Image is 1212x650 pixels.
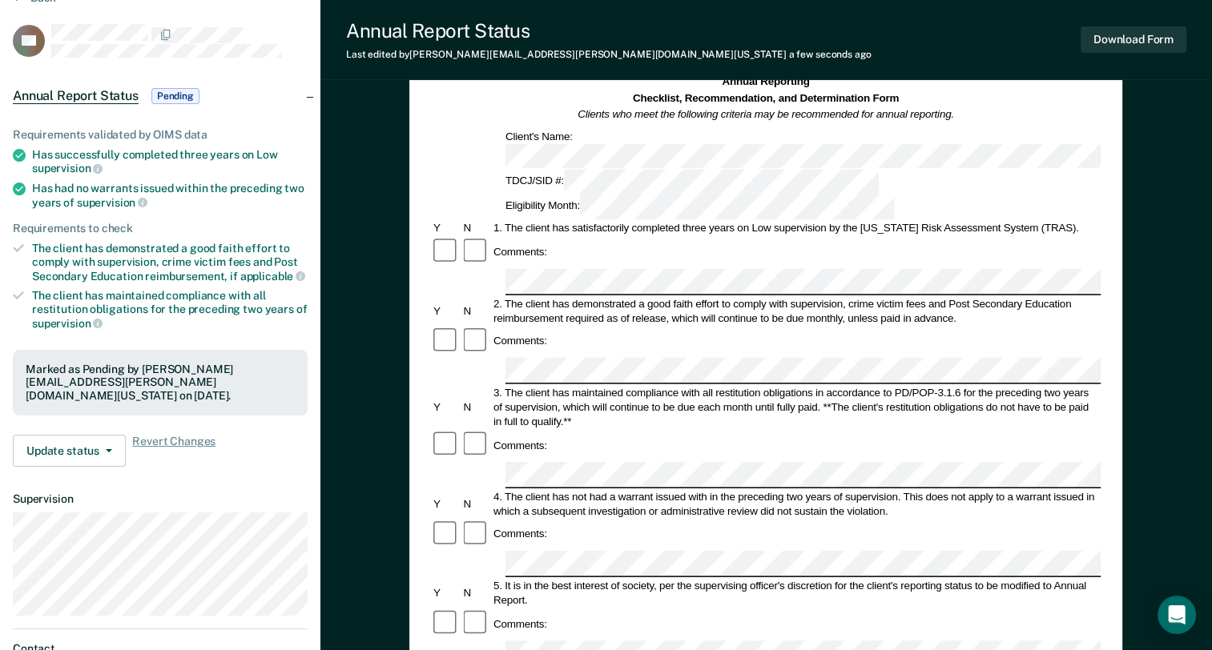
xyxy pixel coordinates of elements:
[461,586,491,600] div: N
[491,334,550,348] div: Comments:
[32,182,308,209] div: Has had no warrants issued within the preceding two years of
[723,76,810,88] strong: Annual Reporting
[240,270,305,283] span: applicable
[461,221,491,235] div: N
[491,245,550,259] div: Comments:
[503,170,881,195] div: TDCJ/SID #:
[491,385,1101,428] div: 3. The client has maintained compliance with all restitution obligations in accordance to PD/POP-...
[491,579,1101,608] div: 5. It is in the best interest of society, per the supervising officer's discretion for the client...
[13,128,308,142] div: Requirements validated by OIMS data
[151,88,199,104] span: Pending
[1081,26,1186,53] button: Download Form
[346,19,872,42] div: Annual Report Status
[32,148,308,175] div: Has successfully completed three years on Low
[491,527,550,541] div: Comments:
[491,438,550,452] div: Comments:
[1158,596,1196,634] div: Open Intercom Messenger
[13,435,126,467] button: Update status
[132,435,215,467] span: Revert Changes
[77,196,147,209] span: supervision
[461,399,491,414] div: N
[431,221,461,235] div: Y
[32,289,308,330] div: The client has maintained compliance with all restitution obligations for the preceding two years of
[461,496,491,511] div: N
[491,489,1101,518] div: 4. The client has not had a warrant issued with in the preceding two years of supervision. This d...
[491,296,1101,325] div: 2. The client has demonstrated a good faith effort to comply with supervision, crime victim fees ...
[431,586,461,600] div: Y
[32,242,308,283] div: The client has demonstrated a good faith effort to comply with supervision, crime victim fees and...
[13,88,139,104] span: Annual Report Status
[32,162,103,175] span: supervision
[578,108,955,120] em: Clients who meet the following criteria may be recommended for annual reporting.
[13,222,308,235] div: Requirements to check
[633,92,899,104] strong: Checklist, Recommendation, and Determination Form
[503,195,897,219] div: Eligibility Month:
[491,616,550,631] div: Comments:
[32,317,103,330] span: supervision
[26,363,295,403] div: Marked as Pending by [PERSON_NAME][EMAIL_ADDRESS][PERSON_NAME][DOMAIN_NAME][US_STATE] on [DATE].
[491,221,1101,235] div: 1. The client has satisfactorily completed three years on Low supervision by the [US_STATE] Risk ...
[431,399,461,414] div: Y
[789,49,872,60] span: a few seconds ago
[431,303,461,318] div: Y
[346,49,872,60] div: Last edited by [PERSON_NAME][EMAIL_ADDRESS][PERSON_NAME][DOMAIN_NAME][US_STATE]
[461,303,491,318] div: N
[13,492,308,506] dt: Supervision
[431,496,461,511] div: Y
